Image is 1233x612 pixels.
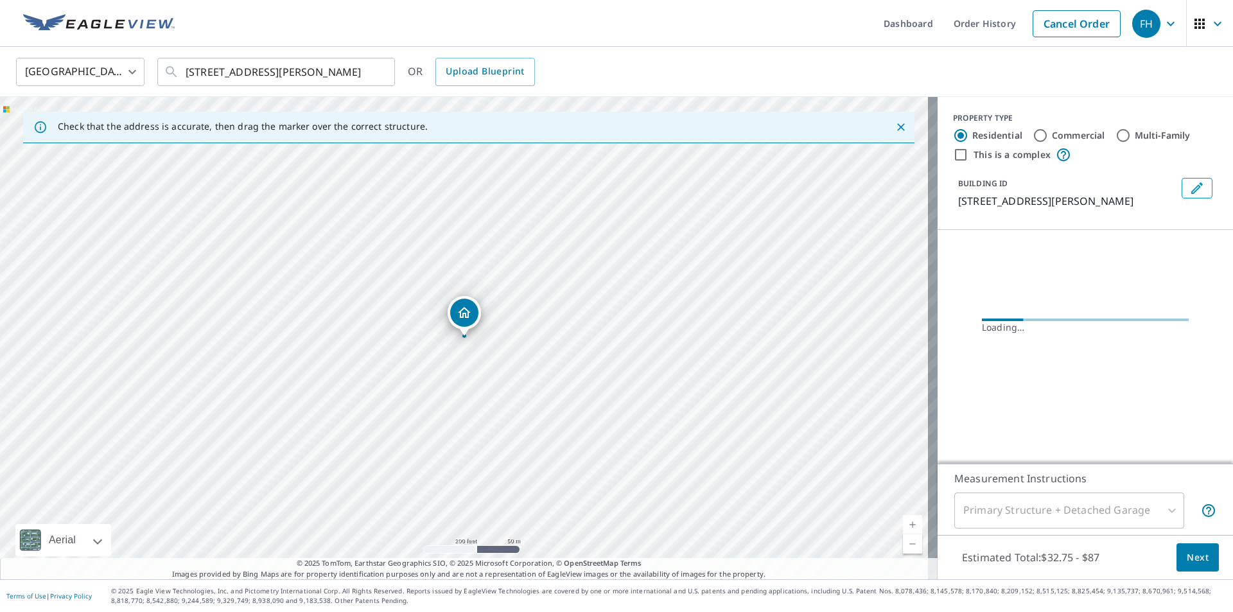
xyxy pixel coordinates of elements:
a: Upload Blueprint [435,58,534,86]
div: Aerial [45,524,80,556]
a: Current Level 17, Zoom In [903,515,922,534]
span: © 2025 TomTom, Earthstar Geographics SIO, © 2025 Microsoft Corporation, © [297,558,642,569]
label: Residential [972,129,1022,142]
img: EV Logo [23,14,175,33]
p: [STREET_ADDRESS][PERSON_NAME] [958,193,1176,209]
a: OpenStreetMap [564,558,618,568]
div: Loading… [982,321,1189,334]
a: Cancel Order [1033,10,1121,37]
button: Close [893,119,909,136]
div: Primary Structure + Detached Garage [954,493,1184,529]
a: Privacy Policy [50,591,92,600]
p: BUILDING ID [958,178,1008,189]
p: Estimated Total: $32.75 - $87 [952,543,1110,572]
div: FH [1132,10,1160,38]
a: Current Level 17, Zoom Out [903,534,922,554]
label: Commercial [1052,129,1105,142]
a: Terms [620,558,642,568]
div: PROPERTY TYPE [953,112,1218,124]
div: Dropped pin, building 1, Residential property, 232 SANTANA BAY NW CALGARY AB T3K3N4 [448,296,481,336]
span: Next [1187,550,1209,566]
p: | [6,592,92,600]
div: [GEOGRAPHIC_DATA] [16,54,144,90]
p: Check that the address is accurate, then drag the marker over the correct structure. [58,121,428,132]
p: Measurement Instructions [954,471,1216,486]
div: Aerial [15,524,111,556]
label: This is a complex [974,148,1051,161]
button: Edit building 1 [1182,178,1212,198]
p: © 2025 Eagle View Technologies, Inc. and Pictometry International Corp. All Rights Reserved. Repo... [111,586,1227,606]
input: Search by address or latitude-longitude [186,54,369,90]
a: Terms of Use [6,591,46,600]
label: Multi-Family [1135,129,1191,142]
span: Upload Blueprint [446,64,524,80]
button: Next [1176,543,1219,572]
div: OR [408,58,535,86]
